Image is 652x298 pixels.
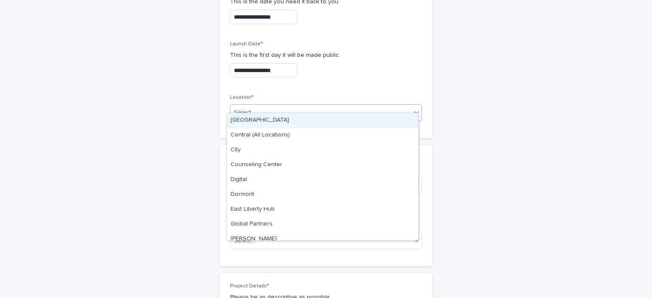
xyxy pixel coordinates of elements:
div: Counseling Center [227,158,418,173]
div: Dormont [227,187,418,202]
p: This is the first day it will be made public. [230,51,422,60]
div: Robinson [227,232,418,247]
div: Central (All Locations) [227,128,418,143]
span: Project Details [230,284,269,289]
div: Select... [234,237,255,245]
span: Launch Date [230,42,263,47]
div: East Liberty Hub [227,202,418,217]
div: Beaver Valley [227,113,418,128]
span: Location [230,95,253,100]
div: Select... [234,108,255,117]
div: Global Partners [227,217,418,232]
div: City [227,143,418,158]
div: Digital [227,173,418,187]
